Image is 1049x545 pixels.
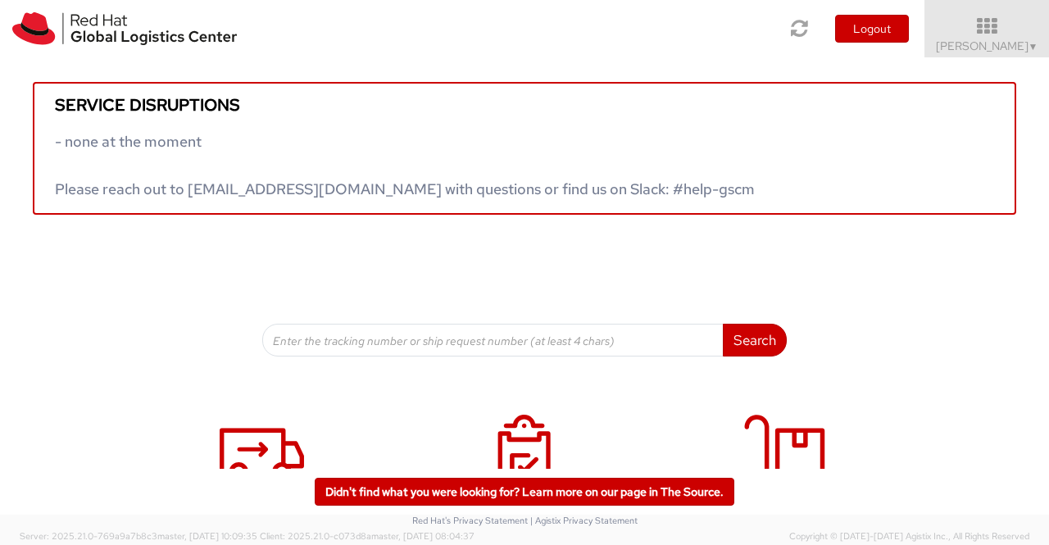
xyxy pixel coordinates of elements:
span: Server: 2025.21.0-769a9a7b8c3 [20,530,257,542]
h5: Service disruptions [55,96,994,114]
span: master, [DATE] 10:09:35 [157,530,257,542]
input: Enter the tracking number or ship request number (at least 4 chars) [262,324,724,357]
img: rh-logistics-00dfa346123c4ec078e1.svg [12,12,237,45]
span: master, [DATE] 08:04:37 [371,530,475,542]
a: Didn't find what you were looking for? Learn more on our page in The Source. [315,478,734,506]
span: [PERSON_NAME] [936,39,1038,53]
span: Client: 2025.21.0-c073d8a [260,530,475,542]
span: - none at the moment Please reach out to [EMAIL_ADDRESS][DOMAIN_NAME] with questions or find us o... [55,132,755,198]
a: | Agistix Privacy Statement [530,515,638,526]
span: ▼ [1029,40,1038,53]
a: Red Hat's Privacy Statement [412,515,528,526]
a: Service disruptions - none at the moment Please reach out to [EMAIL_ADDRESS][DOMAIN_NAME] with qu... [33,82,1016,215]
span: Copyright © [DATE]-[DATE] Agistix Inc., All Rights Reserved [789,530,1029,543]
button: Search [723,324,787,357]
button: Logout [835,15,909,43]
